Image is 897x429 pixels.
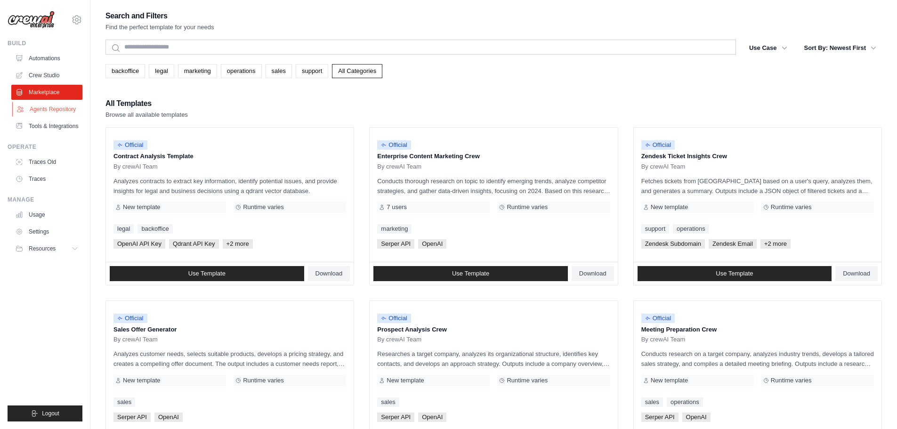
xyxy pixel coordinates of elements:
[243,377,284,384] span: Runtime varies
[641,413,679,422] span: Serper API
[377,239,414,249] span: Serper API
[771,203,812,211] span: Runtime varies
[243,203,284,211] span: Runtime varies
[377,163,421,170] span: By crewAI Team
[418,239,446,249] span: OpenAI
[377,140,411,150] span: Official
[11,119,82,134] a: Tools & Integrations
[113,325,346,334] p: Sales Offer Generator
[332,64,382,78] a: All Categories
[110,266,304,281] a: Use Template
[377,152,610,161] p: Enterprise Content Marketing Crew
[377,325,610,334] p: Prospect Analysis Crew
[641,325,874,334] p: Meeting Preparation Crew
[452,270,489,277] span: Use Template
[667,397,703,407] a: operations
[641,140,675,150] span: Official
[843,270,870,277] span: Download
[572,266,614,281] a: Download
[743,40,793,57] button: Use Case
[641,176,874,196] p: Fetches tickets from [GEOGRAPHIC_DATA] based on a user's query, analyzes them, and generates a su...
[641,349,874,369] p: Conducts research on a target company, analyzes industry trends, develops a tailored sales strate...
[137,224,172,234] a: backoffice
[377,314,411,323] span: Official
[8,11,55,29] img: Logo
[123,377,160,384] span: New template
[12,102,83,117] a: Agents Repository
[377,349,610,369] p: Researches a target company, analyzes its organizational structure, identifies key contacts, and ...
[387,203,407,211] span: 7 users
[8,40,82,47] div: Build
[579,270,606,277] span: Download
[113,176,346,196] p: Analyzes contracts to extract key information, identify potential issues, and provide insights fo...
[266,64,292,78] a: sales
[835,266,878,281] a: Download
[123,203,160,211] span: New template
[8,405,82,421] button: Logout
[641,239,705,249] span: Zendesk Subdomain
[641,336,686,343] span: By crewAI Team
[377,397,399,407] a: sales
[760,239,791,249] span: +2 more
[377,224,412,234] a: marketing
[11,68,82,83] a: Crew Studio
[188,270,226,277] span: Use Template
[113,239,165,249] span: OpenAI API Key
[377,413,414,422] span: Serper API
[373,266,568,281] a: Use Template
[709,239,757,249] span: Zendesk Email
[113,224,134,234] a: legal
[651,377,688,384] span: New template
[221,64,262,78] a: operations
[673,224,709,234] a: operations
[169,239,219,249] span: Qdrant API Key
[387,377,424,384] span: New template
[11,241,82,256] button: Resources
[149,64,174,78] a: legal
[11,207,82,222] a: Usage
[11,171,82,186] a: Traces
[315,270,343,277] span: Download
[641,163,686,170] span: By crewAI Team
[113,349,346,369] p: Analyzes customer needs, selects suitable products, develops a pricing strategy, and creates a co...
[638,266,832,281] a: Use Template
[113,336,158,343] span: By crewAI Team
[11,85,82,100] a: Marketplace
[8,196,82,203] div: Manage
[682,413,711,422] span: OpenAI
[154,413,183,422] span: OpenAI
[113,397,135,407] a: sales
[11,154,82,170] a: Traces Old
[223,239,253,249] span: +2 more
[716,270,753,277] span: Use Template
[377,176,610,196] p: Conducts thorough research on topic to identify emerging trends, analyze competitor strategies, a...
[113,152,346,161] p: Contract Analysis Template
[105,64,145,78] a: backoffice
[11,224,82,239] a: Settings
[113,413,151,422] span: Serper API
[113,163,158,170] span: By crewAI Team
[507,377,548,384] span: Runtime varies
[8,143,82,151] div: Operate
[799,40,882,57] button: Sort By: Newest First
[296,64,328,78] a: support
[105,110,188,120] p: Browse all available templates
[29,245,56,252] span: Resources
[641,152,874,161] p: Zendesk Ticket Insights Crew
[418,413,446,422] span: OpenAI
[105,9,214,23] h2: Search and Filters
[651,203,688,211] span: New template
[308,266,350,281] a: Download
[178,64,217,78] a: marketing
[377,336,421,343] span: By crewAI Team
[42,410,59,417] span: Logout
[641,224,669,234] a: support
[105,97,188,110] h2: All Templates
[641,314,675,323] span: Official
[507,203,548,211] span: Runtime varies
[105,23,214,32] p: Find the perfect template for your needs
[113,140,147,150] span: Official
[771,377,812,384] span: Runtime varies
[11,51,82,66] a: Automations
[641,397,663,407] a: sales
